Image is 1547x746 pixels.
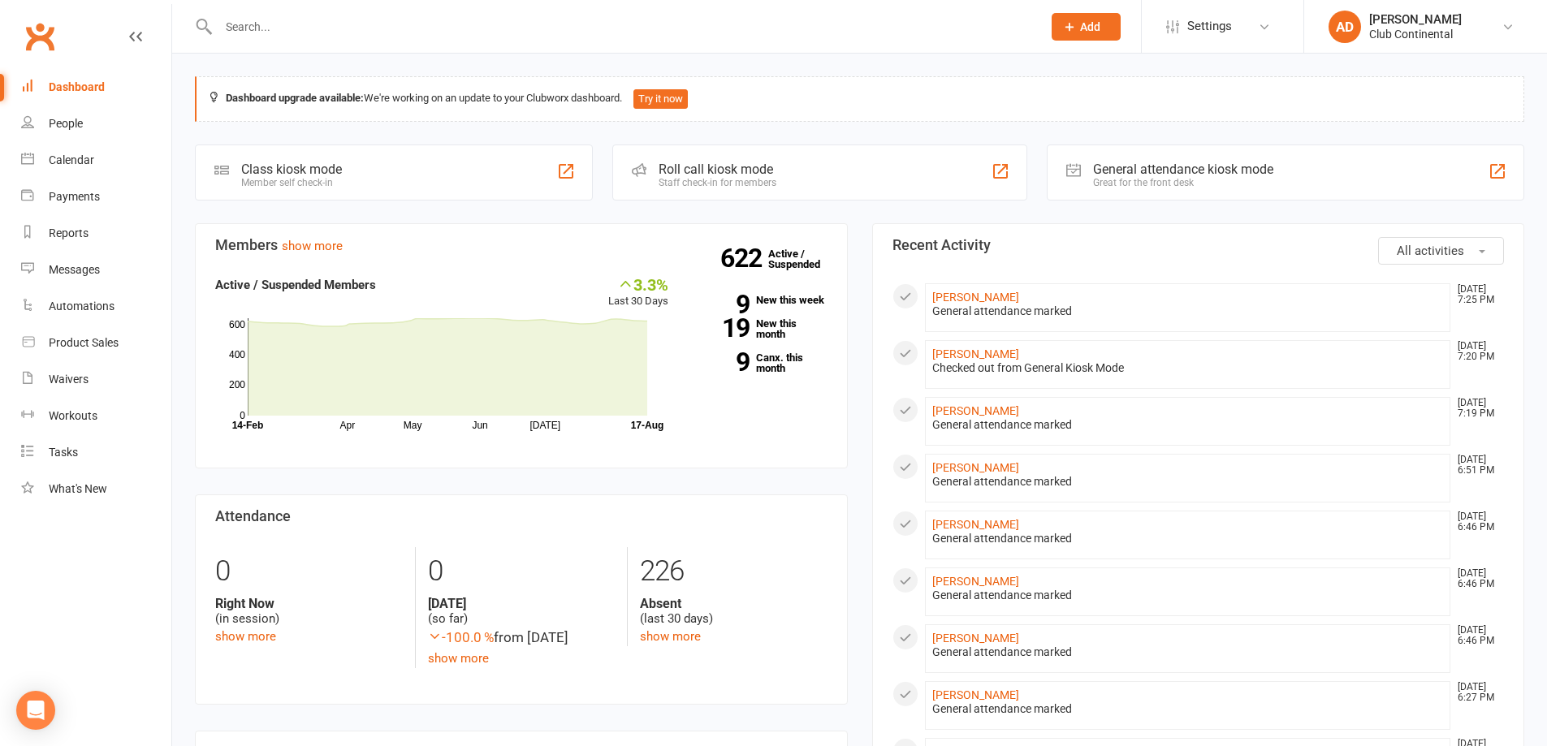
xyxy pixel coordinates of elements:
a: show more [428,651,489,666]
button: Add [1052,13,1121,41]
button: Try it now [633,89,688,109]
div: General attendance marked [932,418,1444,432]
div: Great for the front desk [1093,177,1273,188]
div: Waivers [49,373,89,386]
a: Product Sales [21,325,171,361]
div: People [49,117,83,130]
time: [DATE] 6:46 PM [1450,511,1503,533]
div: 226 [640,547,827,596]
div: We're working on an update to your Clubworx dashboard. [195,76,1524,122]
time: [DATE] 6:51 PM [1450,455,1503,476]
div: Messages [49,263,100,276]
a: [PERSON_NAME] [932,291,1019,304]
time: [DATE] 6:46 PM [1450,568,1503,589]
a: show more [215,629,276,644]
div: Workouts [49,409,97,422]
strong: 9 [693,350,750,374]
div: Member self check-in [241,177,342,188]
strong: Right Now [215,596,403,611]
div: Staff check-in for members [659,177,776,188]
a: What's New [21,471,171,507]
div: Class kiosk mode [241,162,342,177]
a: 9Canx. this month [693,352,828,373]
strong: 19 [693,316,750,340]
a: Payments [21,179,171,215]
a: Calendar [21,142,171,179]
span: -100.0 % [428,629,494,645]
a: 622Active / Suspended [768,236,840,282]
div: Open Intercom Messenger [16,691,55,730]
strong: [DATE] [428,596,615,611]
a: [PERSON_NAME] [932,347,1019,360]
a: [PERSON_NAME] [932,632,1019,645]
div: General attendance marked [932,702,1444,716]
h3: Members [215,237,828,253]
strong: Active / Suspended Members [215,278,376,292]
a: Reports [21,215,171,252]
h3: Recent Activity [892,237,1505,253]
time: [DATE] 7:25 PM [1450,284,1503,305]
div: What's New [49,482,107,495]
div: Product Sales [49,336,119,349]
div: General attendance marked [932,532,1444,545]
div: Tasks [49,446,78,459]
div: General attendance marked [932,589,1444,602]
span: Settings [1187,8,1232,45]
a: [PERSON_NAME] [932,404,1019,417]
a: show more [640,629,701,644]
div: Payments [49,190,100,203]
div: from [DATE] [428,627,615,649]
div: 3.3% [608,275,668,293]
a: Waivers [21,361,171,398]
a: [PERSON_NAME] [932,461,1019,474]
time: [DATE] 7:20 PM [1450,341,1503,362]
strong: 622 [720,246,768,270]
div: General attendance marked [932,645,1444,659]
a: 9New this week [693,295,828,305]
a: Messages [21,252,171,288]
time: [DATE] 7:19 PM [1450,398,1503,419]
div: 0 [428,547,615,596]
div: Last 30 Days [608,275,668,310]
div: Calendar [49,153,94,166]
div: Reports [49,226,89,239]
div: Club Continental [1369,27,1462,41]
strong: Absent [640,596,827,611]
time: [DATE] 6:46 PM [1450,625,1503,646]
a: Dashboard [21,69,171,106]
div: (in session) [215,596,403,627]
div: Checked out from General Kiosk Mode [932,361,1444,375]
a: Automations [21,288,171,325]
span: Add [1080,20,1100,33]
div: Roll call kiosk mode [659,162,776,177]
div: (so far) [428,596,615,627]
div: General attendance marked [932,304,1444,318]
div: Automations [49,300,115,313]
a: Clubworx [19,16,60,57]
a: [PERSON_NAME] [932,575,1019,588]
button: All activities [1378,237,1504,265]
div: AD [1329,11,1361,43]
div: 0 [215,547,403,596]
div: [PERSON_NAME] [1369,12,1462,27]
time: [DATE] 6:27 PM [1450,682,1503,703]
div: General attendance kiosk mode [1093,162,1273,177]
a: Workouts [21,398,171,434]
strong: 9 [693,292,750,317]
a: [PERSON_NAME] [932,518,1019,531]
div: (last 30 days) [640,596,827,627]
a: People [21,106,171,142]
input: Search... [214,15,1031,38]
span: All activities [1397,244,1464,258]
div: Dashboard [49,80,105,93]
div: General attendance marked [932,475,1444,489]
h3: Attendance [215,508,828,524]
a: 19New this month [693,318,828,339]
strong: Dashboard upgrade available: [226,92,364,104]
a: Tasks [21,434,171,471]
a: [PERSON_NAME] [932,688,1019,701]
a: show more [282,239,343,253]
